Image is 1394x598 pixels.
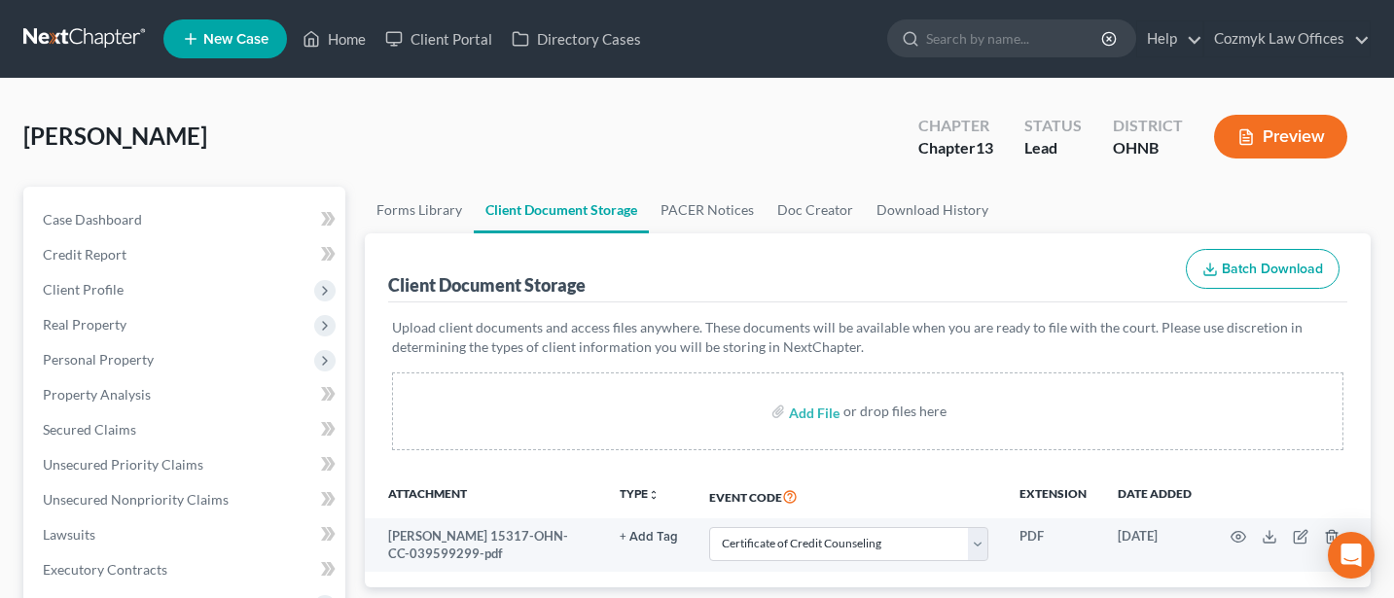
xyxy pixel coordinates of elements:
a: + Add Tag [620,527,678,545]
div: or drop files here [843,402,947,421]
span: Property Analysis [43,386,151,403]
a: Client Document Storage [474,187,649,233]
div: District [1113,115,1183,137]
th: Event Code [694,474,1004,518]
div: Chapter [918,115,993,137]
span: Unsecured Nonpriority Claims [43,491,229,508]
div: Open Intercom Messenger [1328,532,1375,579]
a: Property Analysis [27,377,345,412]
span: Real Property [43,316,126,333]
span: Executory Contracts [43,561,167,578]
a: Cozmyk Law Offices [1204,21,1370,56]
span: Unsecured Priority Claims [43,456,203,473]
td: [PERSON_NAME] 15317-OHN-CC-039599299-pdf [365,518,604,572]
a: Client Portal [375,21,502,56]
div: Lead [1024,137,1082,159]
button: + Add Tag [620,531,678,544]
a: Download History [865,187,1000,233]
th: Date added [1102,474,1207,518]
button: Preview [1214,115,1347,158]
a: Executory Contracts [27,552,345,587]
a: Case Dashboard [27,202,345,237]
a: Unsecured Nonpriority Claims [27,482,345,517]
div: Status [1024,115,1082,137]
span: Lawsuits [43,526,95,543]
a: Secured Claims [27,412,345,447]
p: Upload client documents and access files anywhere. These documents will be available when you are... [392,318,1343,357]
a: Home [293,21,375,56]
a: Lawsuits [27,517,345,552]
span: Batch Download [1222,261,1323,277]
a: Doc Creator [766,187,865,233]
td: PDF [1004,518,1102,572]
span: Client Profile [43,281,124,298]
div: Chapter [918,137,993,159]
div: Client Document Storage [388,273,586,297]
span: [PERSON_NAME] [23,122,207,150]
th: Extension [1004,474,1102,518]
a: Forms Library [365,187,474,233]
td: [DATE] [1102,518,1207,572]
i: unfold_more [648,489,660,501]
a: Unsecured Priority Claims [27,447,345,482]
span: New Case [203,32,268,47]
button: Batch Download [1186,249,1340,290]
button: TYPEunfold_more [620,488,660,501]
span: Credit Report [43,246,126,263]
th: Attachment [365,474,604,518]
div: OHNB [1113,137,1183,159]
input: Search by name... [926,20,1104,56]
a: Credit Report [27,237,345,272]
span: Case Dashboard [43,211,142,228]
a: PACER Notices [649,187,766,233]
span: Secured Claims [43,421,136,438]
a: Help [1137,21,1202,56]
span: Personal Property [43,351,154,368]
span: 13 [976,138,993,157]
a: Directory Cases [502,21,651,56]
